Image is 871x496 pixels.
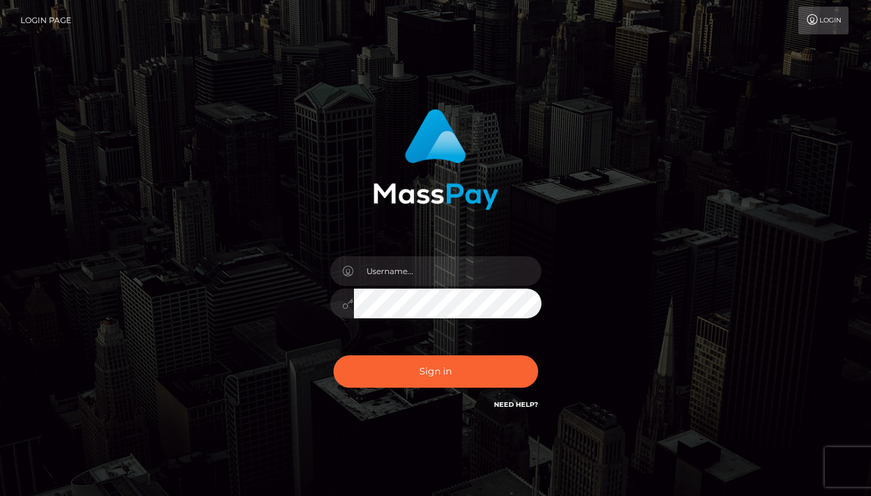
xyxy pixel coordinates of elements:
img: MassPay Login [373,109,499,210]
input: Username... [354,256,541,286]
a: Login [798,7,849,34]
button: Sign in [333,355,538,388]
a: Need Help? [494,400,538,409]
a: Login Page [20,7,71,34]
